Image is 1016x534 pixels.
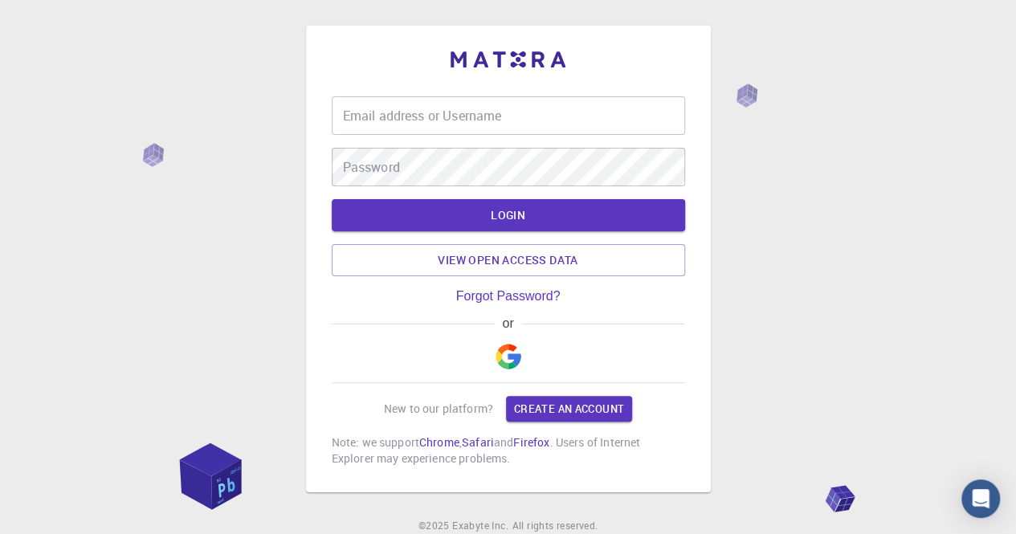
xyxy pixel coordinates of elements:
[418,518,452,534] span: © 2025
[456,289,561,304] a: Forgot Password?
[332,244,685,276] a: View open access data
[332,199,685,231] button: LOGIN
[961,479,1000,518] div: Open Intercom Messenger
[506,396,632,422] a: Create an account
[462,434,494,450] a: Safari
[512,518,598,534] span: All rights reserved.
[419,434,459,450] a: Chrome
[495,316,521,331] span: or
[384,401,493,417] p: New to our platform?
[332,434,685,467] p: Note: we support , and . Users of Internet Explorer may experience problems.
[513,434,549,450] a: Firefox
[496,344,521,369] img: Google
[452,518,508,534] a: Exabyte Inc.
[452,519,508,532] span: Exabyte Inc.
